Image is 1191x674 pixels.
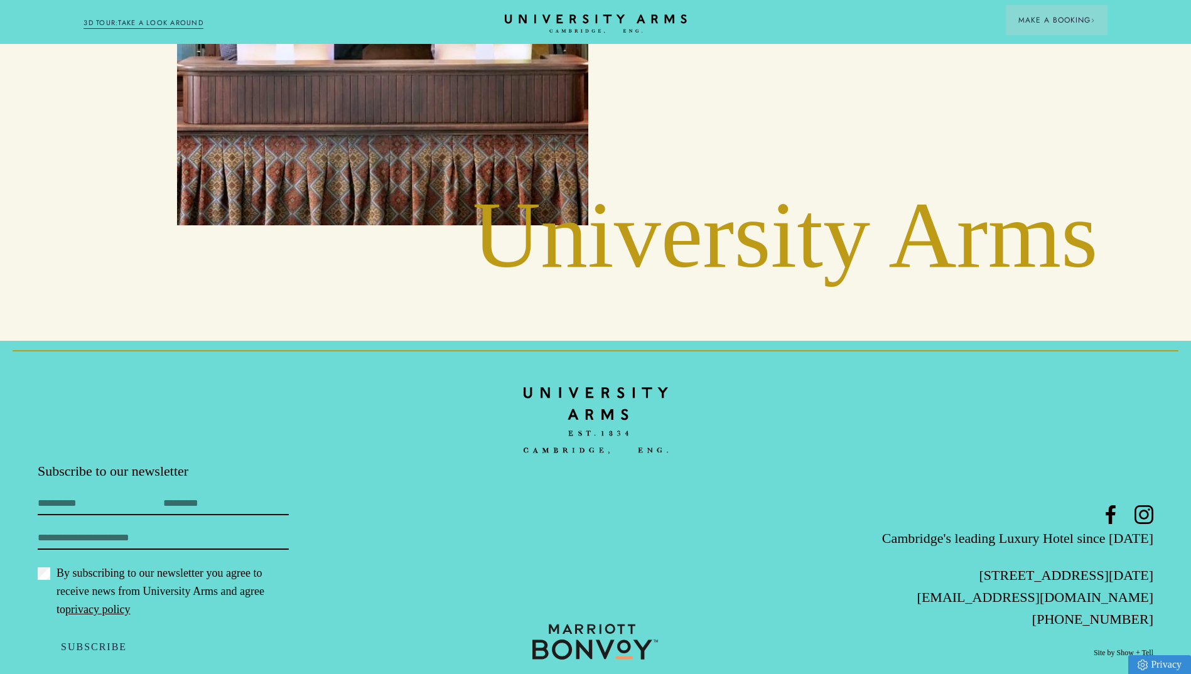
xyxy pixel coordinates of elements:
[782,564,1153,586] p: [STREET_ADDRESS][DATE]
[1094,648,1153,658] a: Site by Show + Tell
[38,634,150,660] button: Subscribe
[1018,14,1095,26] span: Make a Booking
[917,589,1153,605] a: [EMAIL_ADDRESS][DOMAIN_NAME]
[1091,18,1095,23] img: Arrow icon
[1134,505,1153,524] a: Instagram
[524,378,668,462] a: Home
[38,564,289,619] label: By subscribing to our newsletter you agree to receive news from University Arms and agree to
[505,14,687,34] a: Home
[1128,655,1191,674] a: Privacy
[1006,5,1107,35] button: Make a BookingArrow icon
[1032,611,1153,627] a: [PHONE_NUMBER]
[38,462,409,481] p: Subscribe to our newsletter
[1101,505,1120,524] a: Facebook
[782,527,1153,549] p: Cambridge's leading Luxury Hotel since [DATE]
[65,603,130,616] a: privacy policy
[1138,660,1148,670] img: Privacy
[524,378,668,463] img: bc90c398f2f6aa16c3ede0e16ee64a97.svg
[532,624,658,660] img: 0b373a9250846ddb45707c9c41e4bd95.svg
[84,18,203,29] a: 3D TOUR:TAKE A LOOK AROUND
[38,567,50,580] input: By subscribing to our newsletter you agree to receive news from University Arms and agree topriva...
